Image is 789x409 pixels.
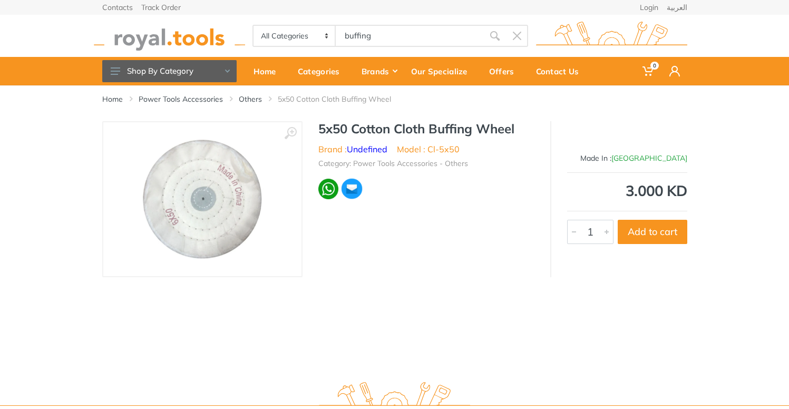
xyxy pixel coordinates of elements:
div: Contact Us [529,60,593,82]
div: 3.000 KD [567,183,687,198]
img: ma.webp [340,178,363,200]
a: Undefined [347,144,387,154]
a: Others [239,94,262,104]
h1: 5x50 Cotton Cloth Buffing Wheel [318,121,534,137]
div: Our Specialize [404,60,482,82]
button: Add to cart [618,220,687,244]
li: Category: Power Tools Accessories - Others [318,158,468,169]
img: wa.webp [318,179,339,199]
button: Shop By Category [102,60,237,82]
img: Royal Tools - 5x50 Cotton Cloth Buffing Wheel [136,133,269,266]
a: Track Order [141,4,181,11]
a: Our Specialize [404,57,482,85]
a: Home [246,57,290,85]
div: Made In : [567,153,687,164]
a: 0 [635,57,662,85]
span: 0 [650,62,659,70]
div: Brands [354,60,404,82]
li: Brand : [318,143,387,155]
a: Home [102,94,123,104]
a: العربية [667,4,687,11]
div: Home [246,60,290,82]
li: 5x50 Cotton Cloth Buffing Wheel [278,94,407,104]
a: Offers [482,57,529,85]
span: [GEOGRAPHIC_DATA] [611,153,687,163]
a: Power Tools Accessories [139,94,223,104]
a: Login [640,4,658,11]
a: Contact Us [529,57,593,85]
img: royal.tools Logo [536,22,687,51]
div: Categories [290,60,354,82]
a: Contacts [102,4,133,11]
nav: breadcrumb [102,94,687,104]
select: Category [254,26,336,46]
img: Undefined [656,126,687,153]
a: Categories [290,57,354,85]
div: Offers [482,60,529,82]
img: royal.tools Logo [94,22,245,51]
input: Site search [336,25,483,47]
li: Model : Cl-5x50 [397,143,460,155]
